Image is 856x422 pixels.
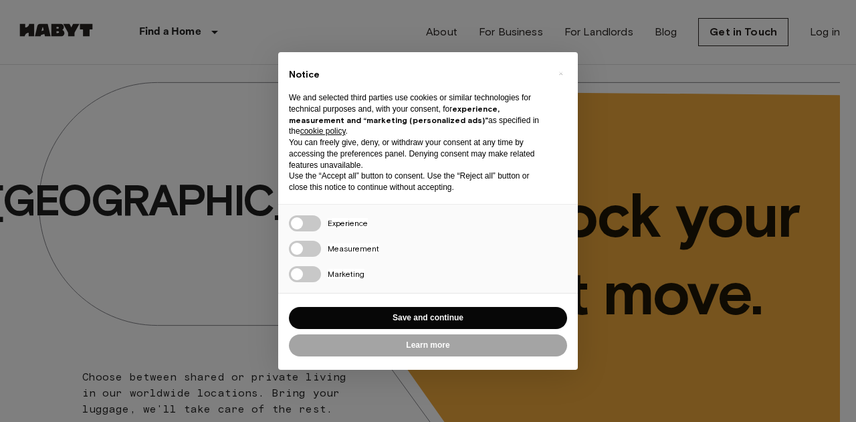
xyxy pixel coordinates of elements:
span: Measurement [328,243,379,253]
span: Experience [328,218,368,228]
p: Use the “Accept all” button to consent. Use the “Reject all” button or close this notice to conti... [289,171,546,193]
strong: experience, measurement and “marketing (personalized ads)” [289,104,500,125]
span: × [558,66,563,82]
button: Close this notice [550,63,571,84]
h2: Notice [289,68,546,82]
p: You can freely give, deny, or withdraw your consent at any time by accessing the preferences pane... [289,137,546,171]
a: cookie policy [300,126,346,136]
button: Learn more [289,334,567,356]
button: Save and continue [289,307,567,329]
p: We and selected third parties use cookies or similar technologies for technical purposes and, wit... [289,92,546,137]
span: Marketing [328,269,364,279]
